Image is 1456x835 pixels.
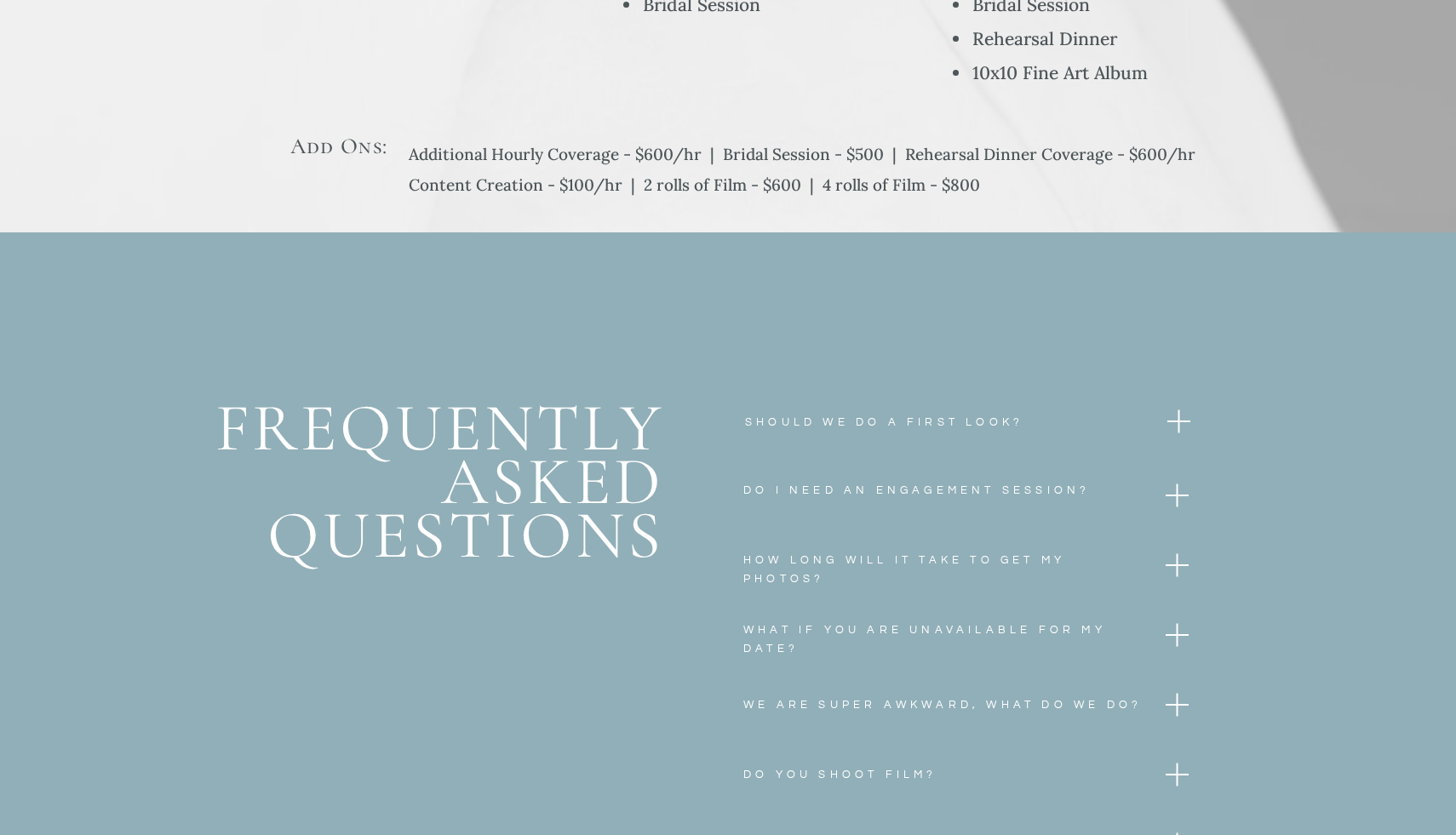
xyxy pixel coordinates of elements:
[743,765,1134,800] a: Do you shoot film?
[743,621,1150,655] a: What if you are unavailable for my date?
[972,61,1148,84] span: 10x10 Fine Art Album
[743,695,1144,730] a: We are super awkward, what do we do?
[743,481,1094,516] a: Do I need an Engagement Session?
[280,133,398,153] h2: Add Ons:
[745,413,1096,428] a: Should we do a first look?
[972,27,1117,50] span: Rehearsal Dinner
[743,551,1094,586] a: How long will it take to get my photos?
[154,402,664,634] a: Frequently Asked Questions
[409,139,1195,203] p: Additional Hourly Coverage - $600/hr | Bridal Session - $500 | Rehearsal Dinner Coverage - $600/h...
